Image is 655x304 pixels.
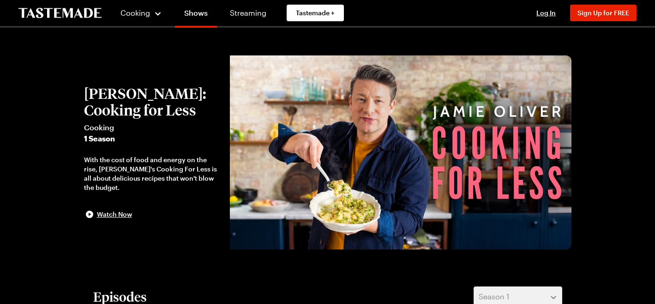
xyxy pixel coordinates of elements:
[84,85,221,118] h2: [PERSON_NAME]: Cooking for Less
[536,9,556,17] span: Log In
[18,8,102,18] a: To Tastemade Home Page
[577,9,629,17] span: Sign Up for FREE
[84,133,221,144] span: 1 Season
[570,5,637,21] button: Sign Up for FREE
[287,5,344,21] a: Tastemade +
[84,85,221,220] button: [PERSON_NAME]: Cooking for LessCooking1 SeasonWith the cost of food and energy on the rise, [PERS...
[296,8,335,18] span: Tastemade +
[230,55,571,249] img: Jamie Oliver: Cooking for Less
[120,8,150,17] span: Cooking
[84,122,221,133] span: Cooking
[97,210,132,219] span: Watch Now
[175,2,217,28] a: Shows
[84,155,221,192] div: With the cost of food and energy on the rise, [PERSON_NAME]'s Cooking For Less is all about delic...
[120,2,162,24] button: Cooking
[528,8,565,18] button: Log In
[479,291,509,302] span: Season 1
